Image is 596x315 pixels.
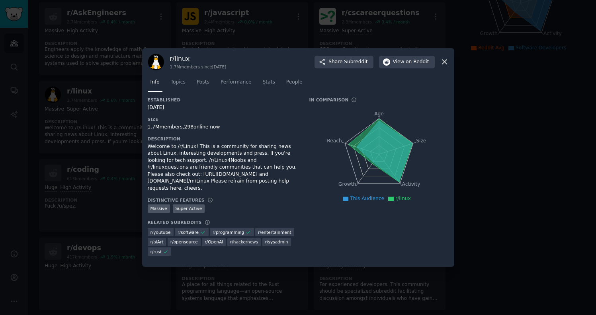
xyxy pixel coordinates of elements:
h3: Distinctive Features [148,197,205,203]
a: Stats [260,76,278,92]
span: View [393,58,429,66]
button: ShareSubreddit [315,56,373,68]
tspan: Age [374,111,384,117]
span: r/ software [178,229,199,235]
span: r/ aiArt [150,239,164,245]
span: r/ programming [213,229,244,235]
span: r/ opensource [170,239,198,245]
a: People [283,76,305,92]
div: 1.7M members since [DATE] [170,64,227,70]
span: r/ youtube [150,229,171,235]
span: r/ entertainment [258,229,291,235]
span: Subreddit [344,58,367,66]
tspan: Reach [327,138,342,143]
span: Share [328,58,367,66]
span: r/ OpenAI [205,239,223,245]
span: Topics [171,79,186,86]
div: Massive [148,204,170,213]
span: r/ hackernews [230,239,258,245]
tspan: Growth [338,181,356,187]
span: People [286,79,303,86]
img: linux [148,54,164,70]
span: This Audience [350,196,384,201]
span: Posts [197,79,209,86]
span: r/ sysadmin [265,239,288,245]
tspan: Activity [402,181,420,187]
h3: In Comparison [309,97,349,103]
a: Posts [194,76,212,92]
span: Info [150,79,160,86]
h3: Related Subreddits [148,220,202,225]
tspan: Size [416,138,426,143]
div: 1.7M members, 298 online now [148,124,298,131]
a: Performance [218,76,254,92]
h3: Description [148,136,298,142]
div: Welcome to /r/Linux! This is a community for sharing news about Linux, interesting developments a... [148,143,298,192]
span: r/linux [395,196,411,201]
button: Viewon Reddit [379,56,435,68]
span: r/ rust [150,249,162,255]
a: Topics [168,76,188,92]
span: Stats [263,79,275,86]
h3: r/ linux [170,54,227,63]
span: on Reddit [406,58,429,66]
h3: Established [148,97,298,103]
div: [DATE] [148,104,298,111]
span: Performance [221,79,252,86]
div: Super Active [173,204,205,213]
a: Info [148,76,162,92]
h3: Size [148,117,298,122]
